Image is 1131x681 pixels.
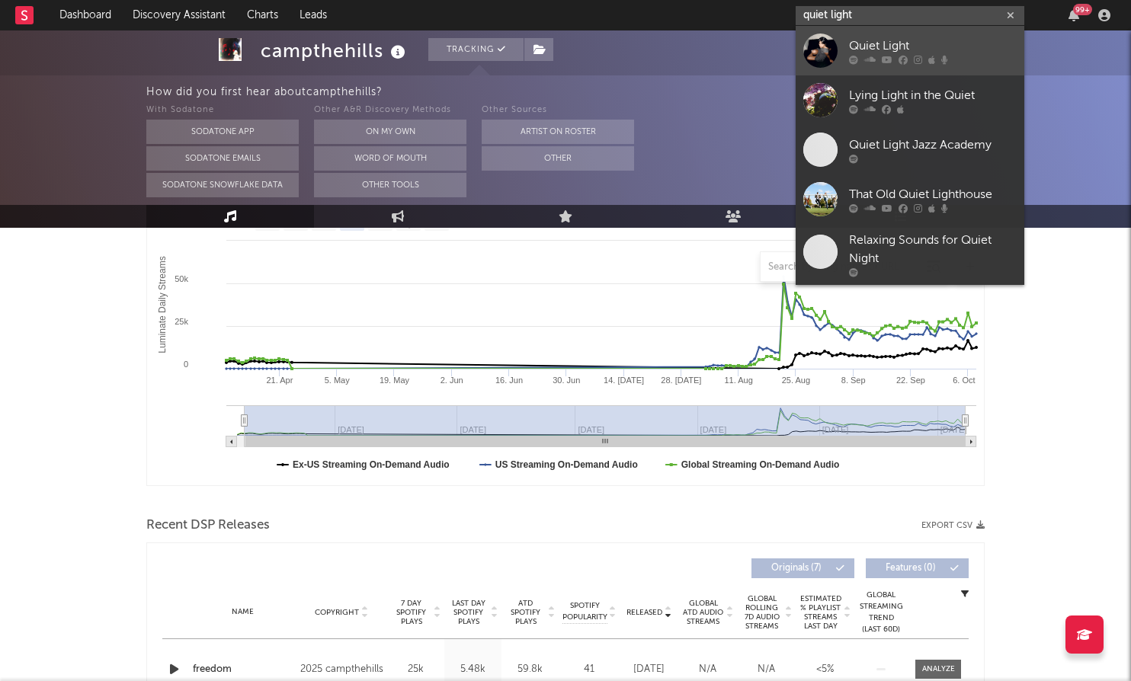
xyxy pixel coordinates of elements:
div: N/A [682,662,733,677]
div: 5.48k [448,662,498,677]
a: Lying Light in the Quiet [796,75,1024,125]
text: [DATE] [940,425,967,434]
text: 28. [DATE] [661,376,701,385]
div: 59.8k [505,662,555,677]
text: 8. Sep [841,376,866,385]
span: Originals ( 7 ) [761,564,831,573]
span: 7 Day Spotify Plays [391,599,431,626]
input: Search for artists [796,6,1024,25]
div: campthehills [261,38,409,63]
text: US Streaming On-Demand Audio [495,459,638,470]
text: 2. Jun [441,376,463,385]
span: Recent DSP Releases [146,516,270,535]
span: Features ( 0 ) [876,564,946,573]
div: Name [193,606,293,618]
button: Sodatone Emails [146,146,299,171]
span: Released [626,608,662,617]
text: 22. Sep [896,376,925,385]
svg: Luminate Daily Consumption [147,181,984,485]
div: N/A [741,662,792,677]
div: Quiet Light Jazz Academy [849,136,1017,154]
text: 21. Apr [266,376,293,385]
a: Quiet Light Jazz Academy [796,125,1024,174]
button: Sodatone App [146,120,299,144]
span: Estimated % Playlist Streams Last Day [799,594,841,631]
button: Features(0) [866,558,969,578]
div: Other A&R Discovery Methods [314,101,466,120]
div: How did you first hear about campthehills ? [146,83,1131,101]
div: 41 [562,662,616,677]
button: 99+ [1069,9,1079,21]
text: 25k [175,317,188,326]
div: <5% [799,662,851,677]
text: Global Streaming On-Demand Audio [681,459,840,470]
span: Last Day Spotify Plays [448,599,489,626]
button: Sodatone Snowflake Data [146,173,299,197]
div: With Sodatone [146,101,299,120]
div: [DATE] [623,662,674,677]
text: 0 [184,360,188,369]
span: Global ATD Audio Streams [682,599,724,626]
a: Quiet Light [796,26,1024,75]
text: 11. Aug [724,376,752,385]
div: Other Sources [482,101,634,120]
button: Export CSV [921,521,985,530]
text: 6. Oct [953,376,975,385]
div: 99 + [1073,4,1092,15]
button: Other Tools [314,173,466,197]
span: ATD Spotify Plays [505,599,546,626]
text: Luminate Daily Streams [157,256,168,353]
div: 2025 campthehills [300,660,383,679]
text: 5. May [325,376,351,385]
span: Copyright [315,608,359,617]
text: 14. [DATE] [604,376,644,385]
div: Lying Light in the Quiet [849,86,1017,104]
text: 25. Aug [782,376,810,385]
div: 25k [391,662,441,677]
div: Quiet Light [849,37,1017,55]
a: freedom [193,662,293,677]
span: Spotify Popularity [562,600,607,623]
div: Global Streaming Trend (Last 60D) [858,590,904,635]
span: Global Rolling 7D Audio Streams [741,594,783,631]
button: Originals(7) [751,558,854,578]
button: Word Of Mouth [314,146,466,171]
text: 30. Jun [553,376,580,385]
text: 16. Jun [495,376,523,385]
button: Other [482,146,634,171]
button: Artist on Roster [482,120,634,144]
div: Relaxing Sounds for Quiet Night [849,232,1017,268]
a: That Old Quiet Lighthouse [796,174,1024,224]
button: Tracking [428,38,524,61]
a: Relaxing Sounds for Quiet Night [796,224,1024,285]
text: Ex-US Streaming On-Demand Audio [293,459,450,470]
div: That Old Quiet Lighthouse [849,185,1017,203]
button: On My Own [314,120,466,144]
input: Search by song name or URL [761,261,921,273]
text: 19. May [380,376,410,385]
